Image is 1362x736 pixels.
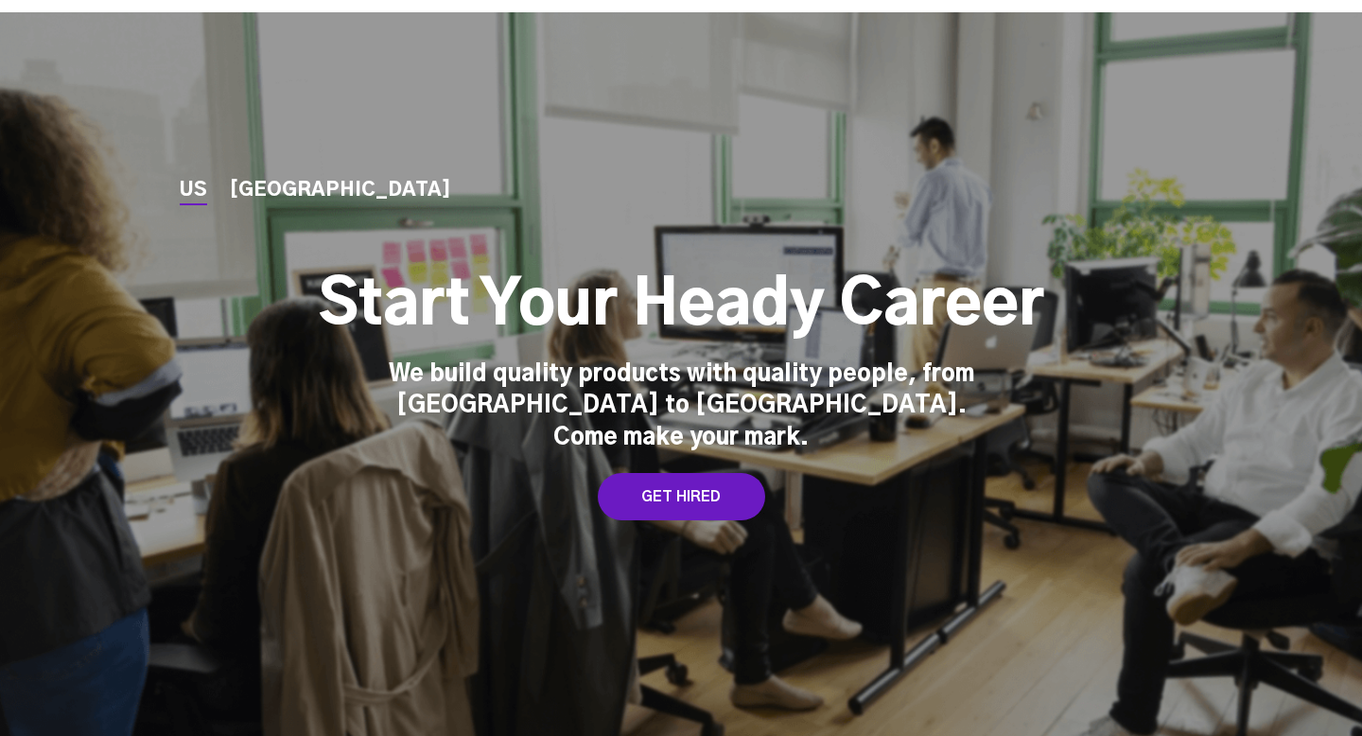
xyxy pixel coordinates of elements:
a: [GEOGRAPHIC_DATA] [230,181,451,201]
div: We build quality products with quality people, from [GEOGRAPHIC_DATA] to [GEOGRAPHIC_DATA]. Come ... [388,359,974,455]
a: US [180,181,207,201]
a: GET HIRED [598,473,765,520]
h1: Start Your Heady Career [319,269,1044,344]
